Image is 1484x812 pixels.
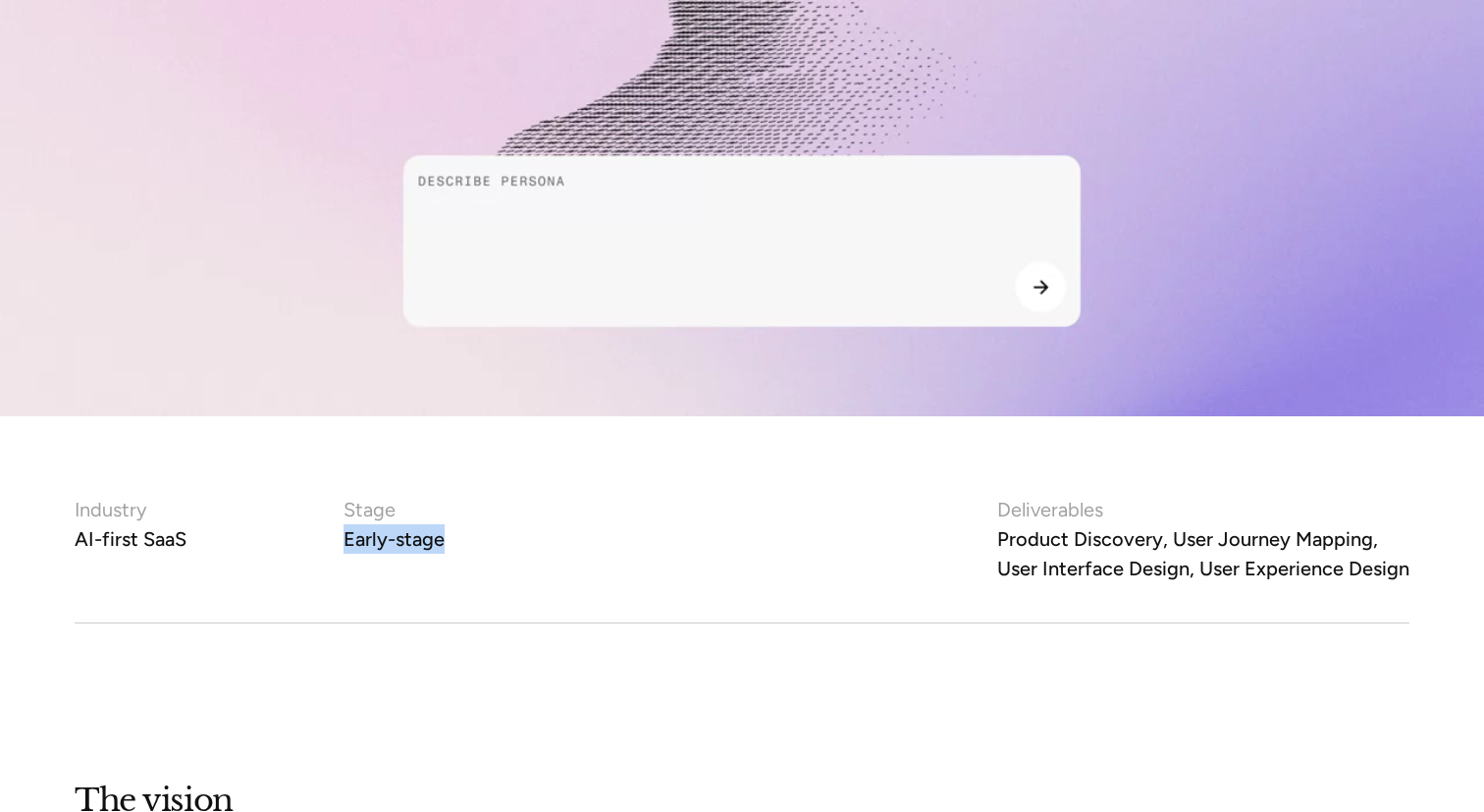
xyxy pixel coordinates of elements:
[75,524,186,554] h4: AI-first SaaS
[997,495,1409,524] h3: Deliverables
[344,524,445,554] h4: Early-stage
[344,495,445,524] h3: Stage
[997,524,1409,583] h4: Product Discovery, User Journey Mapping, User Interface Design, User Experience Design
[75,495,186,524] h3: Industry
